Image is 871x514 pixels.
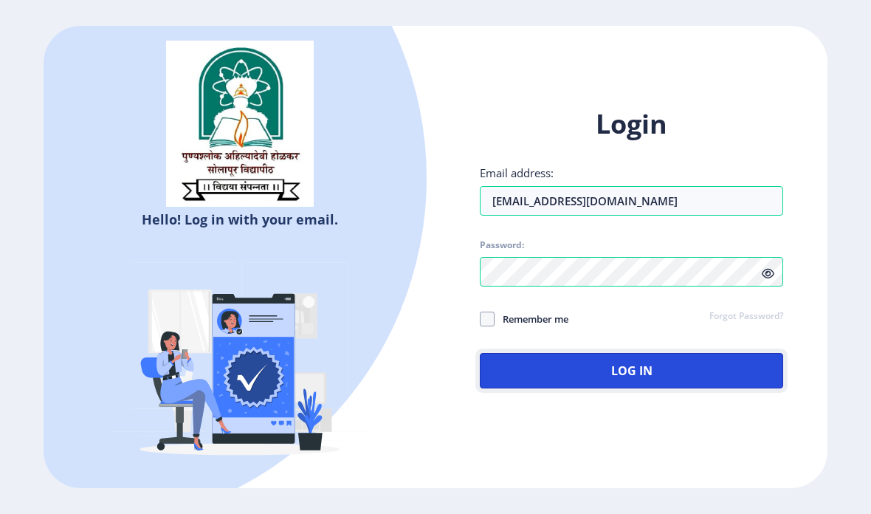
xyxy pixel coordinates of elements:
img: sulogo.png [166,41,314,208]
input: Email address [480,186,783,216]
span: Remember me [495,310,568,328]
img: Verified-rafiki.svg [111,234,369,493]
label: Email address: [480,165,554,180]
label: Password: [480,239,524,251]
button: Log In [480,353,783,388]
a: Forgot Password? [709,310,783,323]
h1: Login [480,106,783,142]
